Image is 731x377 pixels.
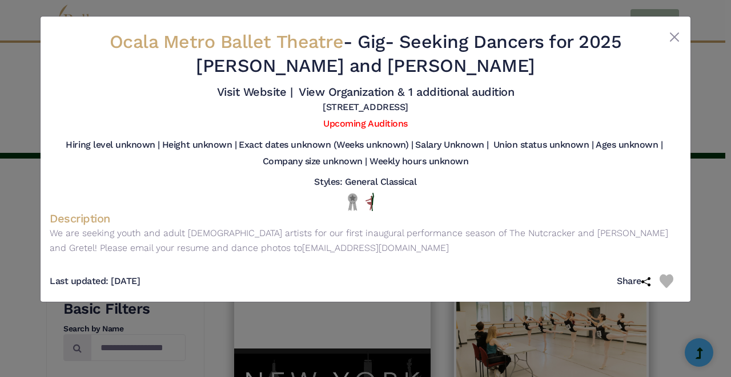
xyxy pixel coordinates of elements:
[668,30,681,44] button: Close
[314,176,416,188] h5: Styles: General Classical
[365,193,374,211] img: All
[323,118,407,129] a: Upcoming Auditions
[217,85,293,99] a: Visit Website |
[493,139,593,151] h5: Union status unknown |
[415,139,488,151] h5: Salary Unknown |
[346,193,360,210] img: Local
[239,139,413,151] h5: Exact dates unknown (Weeks unknown) |
[299,85,514,99] a: View Organization & 1 additional audition
[323,102,408,113] h5: [STREET_ADDRESS]
[50,275,140,287] h5: Last updated: [DATE]
[660,274,673,288] img: Heart
[358,31,385,52] span: Gig
[617,275,660,287] h5: Share
[50,211,681,226] h4: Description
[66,139,159,151] h5: Hiring level unknown |
[596,139,662,151] h5: Ages unknown |
[50,226,681,255] p: We are seeking youth and adult [DEMOGRAPHIC_DATA] artists for our first inaugural performance sea...
[369,156,468,168] h5: Weekly hours unknown
[110,31,344,52] span: Ocala Metro Ballet Theatre
[102,30,629,78] h2: - - Seeking Dancers for 2025 [PERSON_NAME] and [PERSON_NAME]
[162,139,236,151] h5: Height unknown |
[263,156,367,168] h5: Company size unknown |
